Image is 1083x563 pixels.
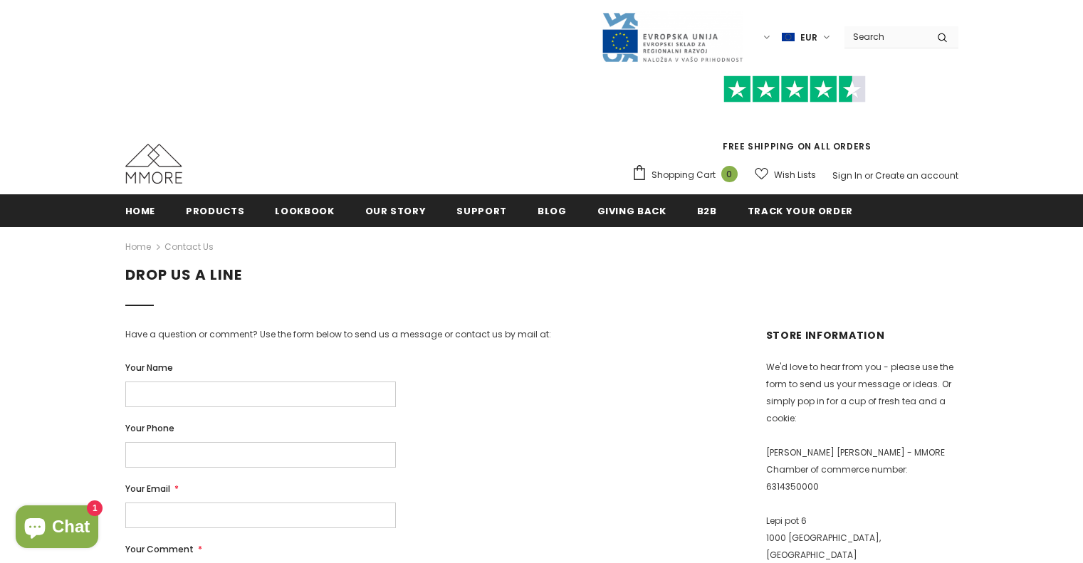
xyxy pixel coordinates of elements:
[456,194,507,226] a: support
[125,543,194,555] span: Your Comment
[766,461,958,495] p: Chamber of commerce number: 6314350000
[766,359,958,427] p: We'd love to hear from you - please use the form to send us your message or ideas. Or simply pop ...
[875,169,958,181] a: Create an account
[125,362,173,374] span: Your Name
[125,144,182,184] img: MMORE Cases
[365,194,427,226] a: Our Story
[800,31,817,45] span: EUR
[721,166,738,182] span: 0
[538,194,567,226] a: Blog
[748,204,853,218] span: Track your order
[632,164,745,186] a: Shopping Cart 0
[652,168,716,182] span: Shopping Cart
[186,194,244,226] a: Products
[755,162,816,187] a: Wish Lists
[766,327,958,343] h4: Store Information
[697,204,717,218] span: B2B
[601,11,743,63] img: Javni Razpis
[186,204,244,218] span: Products
[774,168,816,182] span: Wish Lists
[597,204,666,218] span: Giving back
[125,204,156,218] span: Home
[597,194,666,226] a: Giving back
[864,169,873,181] span: or
[632,82,958,152] span: FREE SHIPPING ON ALL ORDERS
[275,194,334,226] a: Lookbook
[748,194,853,226] a: Track your order
[125,483,170,495] span: Your Email
[601,31,743,43] a: Javni Razpis
[632,102,958,140] iframe: Customer reviews powered by Trustpilot
[125,194,156,226] a: Home
[164,238,214,256] span: Contact us
[125,327,602,342] div: Have a question or comment? Use the form below to send us a message or contact us by mail at:
[723,75,866,103] img: Trust Pilot Stars
[125,238,151,256] a: Home
[538,204,567,218] span: Blog
[125,266,958,284] h1: DROP US A LINE
[832,169,862,181] a: Sign In
[697,194,717,226] a: B2B
[365,204,427,218] span: Our Story
[456,204,507,218] span: support
[275,204,334,218] span: Lookbook
[11,505,103,552] inbox-online-store-chat: Shopify online store chat
[125,422,174,434] span: Your Phone
[844,26,926,47] input: Search Site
